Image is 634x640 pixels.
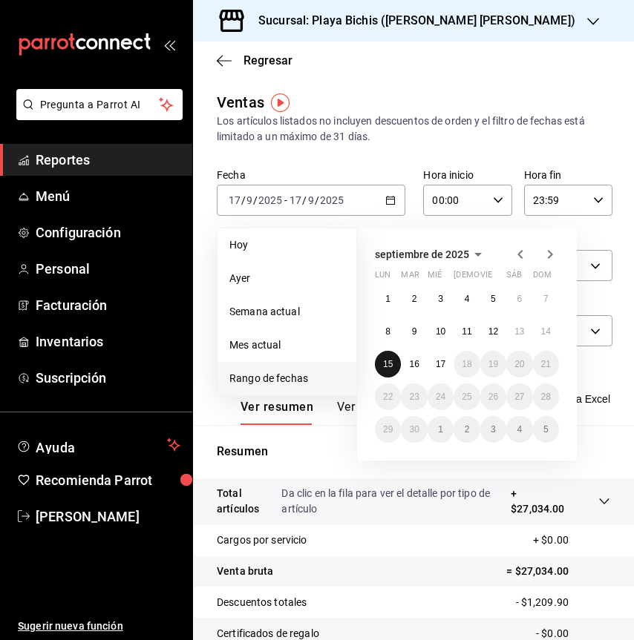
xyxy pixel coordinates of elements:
span: Ayer [229,271,344,286]
abbr: 25 de septiembre de 2025 [462,392,471,402]
span: [PERSON_NAME] [36,507,180,527]
button: 12 de septiembre de 2025 [480,318,506,345]
span: Mes actual [229,337,344,353]
span: Reportes [36,150,180,170]
span: Sugerir nueva función [18,618,180,634]
button: 4 de octubre de 2025 [506,416,532,443]
abbr: martes [401,270,419,286]
span: Recomienda Parrot [36,470,180,490]
abbr: jueves [454,270,541,286]
button: 4 de septiembre de 2025 [454,286,480,312]
abbr: 23 de septiembre de 2025 [409,392,419,402]
button: 26 de septiembre de 2025 [480,383,506,410]
button: 10 de septiembre de 2025 [428,318,454,345]
span: Facturación [36,295,180,315]
span: Menú [36,186,180,206]
button: 16 de septiembre de 2025 [401,351,427,377]
abbr: 13 de septiembre de 2025 [514,326,524,337]
abbr: 18 de septiembre de 2025 [462,359,471,369]
span: Hoy [229,237,344,253]
abbr: 16 de septiembre de 2025 [409,359,419,369]
abbr: 10 de septiembre de 2025 [436,326,445,337]
abbr: 3 de octubre de 2025 [491,424,496,435]
button: 2 de octubre de 2025 [454,416,480,443]
button: 30 de septiembre de 2025 [401,416,427,443]
button: 22 de septiembre de 2025 [375,383,401,410]
p: + $0.00 [533,532,610,548]
abbr: 3 de septiembre de 2025 [438,294,443,304]
p: + $27,034.00 [511,486,569,517]
button: 18 de septiembre de 2025 [454,351,480,377]
abbr: 1 de octubre de 2025 [438,424,443,435]
label: Fecha [217,170,405,180]
abbr: sábado [506,270,522,286]
span: Semana actual [229,304,344,320]
p: Total artículos [217,486,281,517]
button: Pregunta a Parrot AI [16,89,183,120]
p: = $27,034.00 [506,564,610,579]
span: Pregunta a Parrot AI [40,97,160,113]
button: 5 de septiembre de 2025 [480,286,506,312]
p: Venta bruta [217,564,273,579]
button: 28 de septiembre de 2025 [533,383,559,410]
span: / [241,194,246,206]
span: Suscripción [36,368,180,388]
abbr: viernes [480,270,492,286]
button: 11 de septiembre de 2025 [454,318,480,345]
button: 9 de septiembre de 2025 [401,318,427,345]
button: 1 de septiembre de 2025 [375,286,401,312]
button: 2 de septiembre de 2025 [401,286,427,312]
span: Configuración [36,222,180,243]
button: 15 de septiembre de 2025 [375,351,401,377]
p: Da clic en la fila para ver el detalle por tipo de artículo [281,486,511,517]
span: Inventarios [36,331,180,352]
button: 1 de octubre de 2025 [428,416,454,443]
abbr: 14 de septiembre de 2025 [541,326,551,337]
input: -- [307,194,315,206]
input: ---- [258,194,283,206]
span: Personal [36,259,180,279]
div: Ventas [217,91,264,113]
button: 8 de septiembre de 2025 [375,318,401,345]
button: 7 de septiembre de 2025 [533,286,559,312]
abbr: 11 de septiembre de 2025 [462,326,471,337]
div: navigation tabs [241,400,478,425]
button: 3 de septiembre de 2025 [428,286,454,312]
button: 3 de octubre de 2025 [480,416,506,443]
button: 24 de septiembre de 2025 [428,383,454,410]
span: septiembre de 2025 [375,248,469,260]
button: open_drawer_menu [163,39,175,50]
abbr: 1 de septiembre de 2025 [385,294,390,304]
h3: Sucursal: Playa Bichis ([PERSON_NAME] [PERSON_NAME]) [246,12,575,30]
abbr: 21 de septiembre de 2025 [541,359,551,369]
input: -- [289,194,302,206]
abbr: 22 de septiembre de 2025 [383,392,393,402]
span: Rango de fechas [229,371,344,386]
img: Tooltip marker [271,93,290,112]
button: 20 de septiembre de 2025 [506,351,532,377]
input: ---- [319,194,344,206]
button: 5 de octubre de 2025 [533,416,559,443]
span: Ayuda [36,436,161,454]
p: Cargos por servicio [217,532,307,548]
abbr: 4 de octubre de 2025 [517,424,522,435]
abbr: 8 de septiembre de 2025 [385,326,390,337]
a: Pregunta a Parrot AI [10,108,183,123]
abbr: 9 de septiembre de 2025 [412,326,417,337]
abbr: 5 de septiembre de 2025 [491,294,496,304]
abbr: 12 de septiembre de 2025 [488,326,498,337]
abbr: domingo [533,270,552,286]
label: Hora inicio [423,170,512,180]
abbr: 27 de septiembre de 2025 [514,392,524,402]
span: / [315,194,319,206]
span: - [284,194,287,206]
button: 14 de septiembre de 2025 [533,318,559,345]
button: 21 de septiembre de 2025 [533,351,559,377]
button: 13 de septiembre de 2025 [506,318,532,345]
abbr: 17 de septiembre de 2025 [436,359,445,369]
abbr: 26 de septiembre de 2025 [488,392,498,402]
abbr: 7 de septiembre de 2025 [543,294,549,304]
abbr: 4 de septiembre de 2025 [465,294,470,304]
label: Hora fin [524,170,612,180]
abbr: 19 de septiembre de 2025 [488,359,498,369]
